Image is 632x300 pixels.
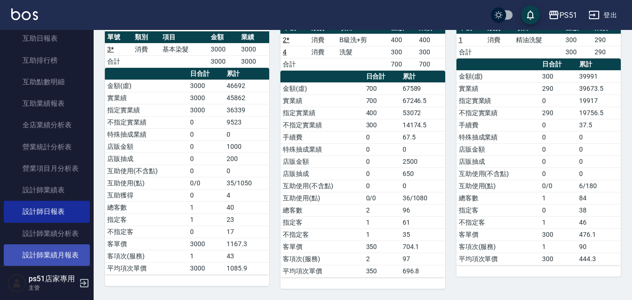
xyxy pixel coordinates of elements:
[283,48,287,56] a: 4
[188,80,224,92] td: 3000
[577,107,621,119] td: 19756.5
[188,92,224,104] td: 3000
[224,153,269,165] td: 200
[364,107,400,119] td: 400
[540,119,577,131] td: 0
[105,116,188,128] td: 不指定實業績
[208,43,239,55] td: 3000
[577,180,621,192] td: 6/180
[540,70,577,82] td: 300
[188,189,224,201] td: 0
[456,253,540,265] td: 平均項次單價
[309,34,337,46] td: 消費
[544,6,581,25] button: PS51
[417,46,445,58] td: 300
[577,192,621,204] td: 84
[456,22,621,59] table: a dense table
[456,228,540,241] td: 客單價
[459,36,463,44] a: 1
[456,241,540,253] td: 客項次(服務)
[188,104,224,116] td: 3000
[105,226,188,238] td: 不指定客
[105,165,188,177] td: 互助使用(不含點)
[160,31,208,44] th: 項目
[4,50,90,71] a: 互助排行榜
[364,82,400,95] td: 700
[400,265,445,277] td: 696.8
[188,213,224,226] td: 1
[105,80,188,92] td: 金額(虛)
[400,95,445,107] td: 67246.5
[224,226,269,238] td: 17
[280,192,363,204] td: 互助使用(點)
[280,71,445,278] table: a dense table
[577,228,621,241] td: 476.1
[280,143,363,155] td: 特殊抽成業績
[105,31,132,44] th: 單號
[337,34,389,46] td: B級洗+剪
[105,140,188,153] td: 店販金額
[105,189,188,201] td: 互助獲得
[364,168,400,180] td: 0
[456,59,621,265] table: a dense table
[521,6,540,24] button: save
[11,8,38,20] img: Logo
[456,82,540,95] td: 實業績
[540,216,577,228] td: 1
[540,228,577,241] td: 300
[364,131,400,143] td: 0
[280,155,363,168] td: 店販金額
[160,43,208,55] td: 基本染髮
[577,95,621,107] td: 19917
[456,46,485,58] td: 合計
[280,22,445,71] table: a dense table
[577,82,621,95] td: 39673.5
[280,58,309,70] td: 合計
[29,274,76,284] h5: ps51店家專用
[188,250,224,262] td: 1
[540,95,577,107] td: 0
[224,80,269,92] td: 46692
[540,204,577,216] td: 0
[514,34,563,46] td: 精油洗髮
[577,119,621,131] td: 37.5
[364,241,400,253] td: 350
[456,155,540,168] td: 店販抽成
[364,180,400,192] td: 0
[4,158,90,179] a: 營業項目月分析表
[456,95,540,107] td: 指定實業績
[224,128,269,140] td: 0
[456,107,540,119] td: 不指定實業績
[105,128,188,140] td: 特殊抽成業績
[188,177,224,189] td: 0/0
[400,204,445,216] td: 96
[577,59,621,71] th: 累計
[4,71,90,93] a: 互助點數明細
[577,168,621,180] td: 0
[224,165,269,177] td: 0
[577,143,621,155] td: 0
[456,70,540,82] td: 金額(虛)
[280,241,363,253] td: 客單價
[224,201,269,213] td: 40
[4,179,90,201] a: 設計師業績表
[4,223,90,244] a: 設計師業績分析表
[208,55,239,67] td: 3000
[224,104,269,116] td: 36339
[456,131,540,143] td: 特殊抽成業績
[364,71,400,83] th: 日合計
[224,213,269,226] td: 23
[337,46,389,58] td: 洗髮
[105,153,188,165] td: 店販抽成
[364,253,400,265] td: 2
[540,107,577,119] td: 290
[188,116,224,128] td: 0
[577,70,621,82] td: 39991
[105,250,188,262] td: 客項次(服務)
[364,192,400,204] td: 0/0
[400,82,445,95] td: 67589
[224,68,269,80] th: 累計
[4,244,90,266] a: 設計師業績月報表
[389,58,417,70] td: 700
[540,253,577,265] td: 300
